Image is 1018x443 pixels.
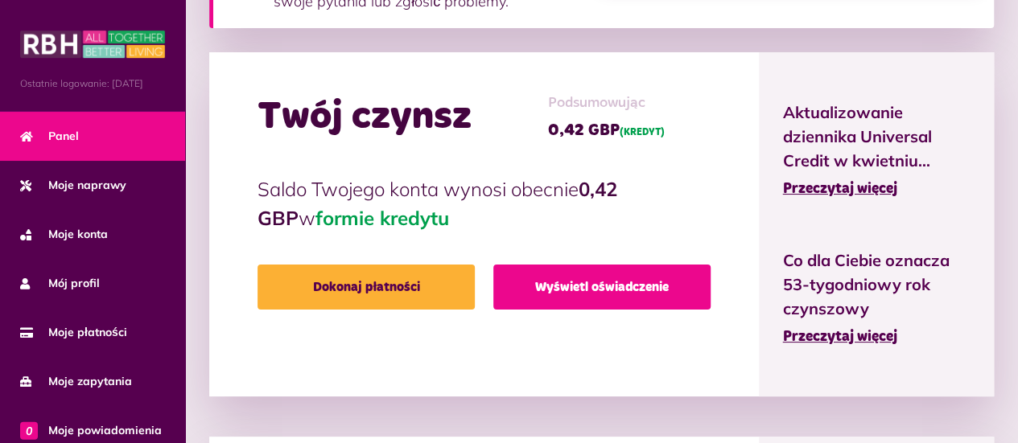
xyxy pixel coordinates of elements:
[26,423,32,437] font: 0
[783,182,897,196] font: Przeczytaj więcej
[48,129,79,143] font: Panel
[783,102,932,170] font: Aktualizowanie dziennika Universal Credit w kwietniu...
[48,178,126,192] font: Moje naprawy
[48,227,108,241] font: Moje konta
[548,96,645,110] font: Podsumowując
[315,206,449,230] font: formie kredytu
[20,28,165,60] img: MyRBH
[20,77,143,89] font: Ostatnie logowanie: [DATE]
[48,276,100,290] font: Mój profil
[258,177,617,230] font: 0,42 GBP
[313,281,420,293] font: Dokonaj płatności
[258,97,472,136] font: Twój czynsz
[548,122,620,138] font: 0,42 GBP
[783,100,971,200] a: Aktualizowanie dziennika Universal Credit w kwietniu... Przeczytaj więcej
[783,248,971,348] a: Co dla Ciebie oznacza 53-tygodniowy rok czynszowy Przeczytaj więcej
[48,325,127,339] font: Moje płatności
[299,206,315,230] font: w
[783,330,897,344] font: Przeczytaj więcej
[620,128,665,137] font: (KREDYT)
[258,265,475,310] a: Dokonaj płatności
[493,265,711,310] a: Wyświetl oświadczenie
[48,423,162,437] font: Moje powiadomienia
[258,177,579,201] font: Saldo Twojego konta wynosi obecnie
[48,374,132,388] font: Moje zapytania
[535,281,669,293] font: Wyświetl oświadczenie
[783,250,950,318] font: Co dla Ciebie oznacza 53-tygodniowy rok czynszowy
